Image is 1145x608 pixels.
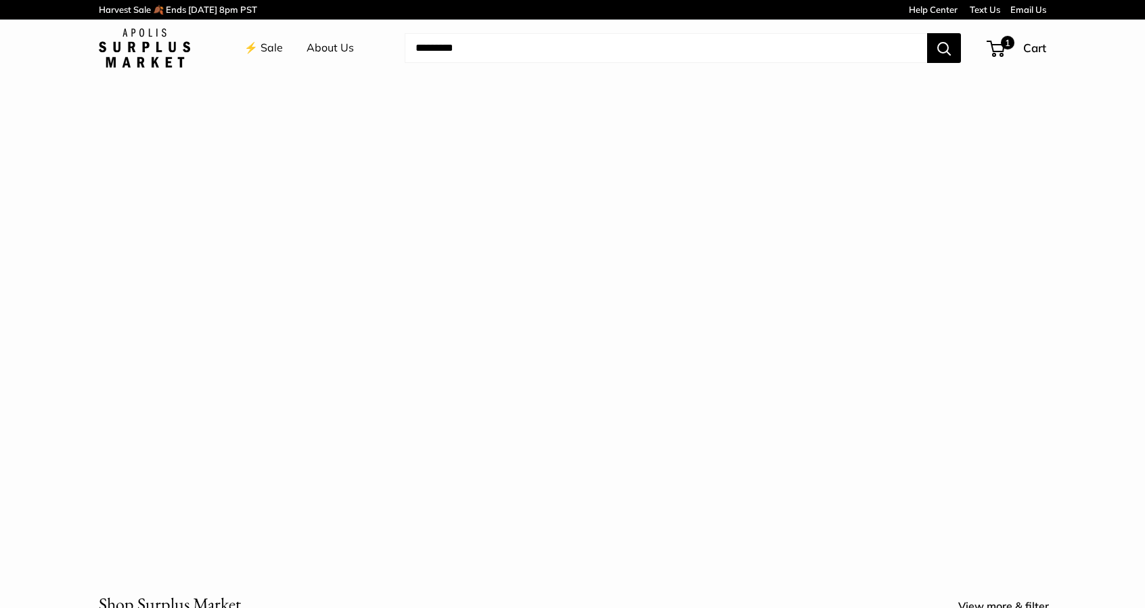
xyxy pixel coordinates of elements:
[1001,36,1014,49] span: 1
[99,28,190,68] img: Apolis: Surplus Market
[909,4,958,15] a: Help Center
[244,38,283,58] a: ⚡️ Sale
[307,38,354,58] a: About Us
[988,37,1046,59] a: 1 Cart
[970,4,1000,15] a: Text Us
[1010,4,1046,15] a: Email Us
[927,33,961,63] button: Search
[405,33,927,63] input: Search...
[1023,41,1046,55] span: Cart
